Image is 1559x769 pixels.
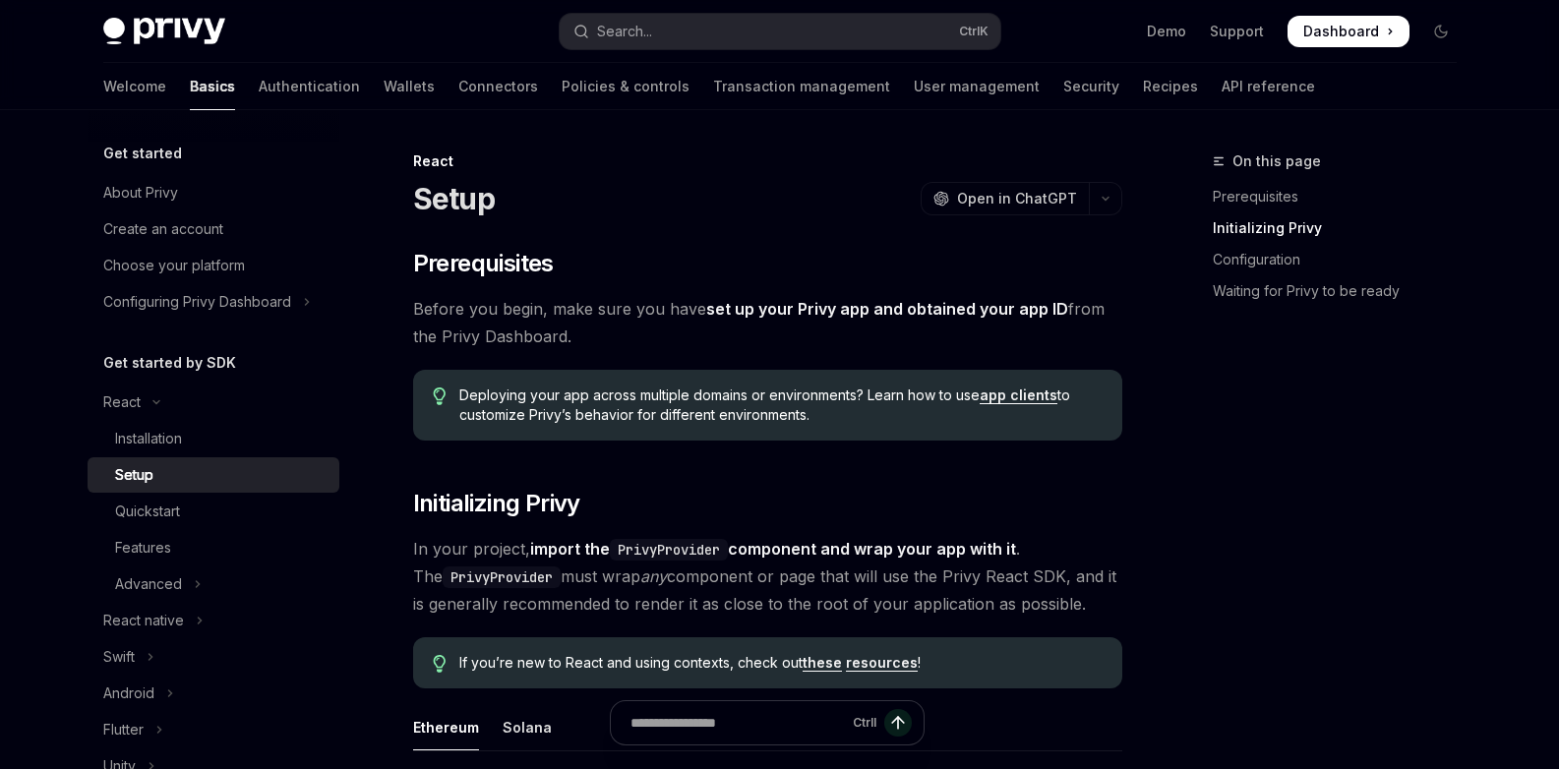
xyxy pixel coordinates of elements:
div: React native [103,609,184,632]
a: Initializing Privy [1213,212,1472,244]
a: User management [914,63,1040,110]
span: Initializing Privy [413,488,580,519]
a: Waiting for Privy to be ready [1213,275,1472,307]
a: About Privy [88,175,339,210]
div: Flutter [103,718,144,741]
span: On this page [1232,149,1321,173]
div: Android [103,681,154,705]
div: Advanced [115,572,182,596]
div: Create an account [103,217,223,241]
a: app clients [980,386,1057,404]
div: Search... [597,20,652,43]
a: API reference [1222,63,1315,110]
h1: Setup [413,181,495,216]
a: Prerequisites [1213,181,1472,212]
div: Setup [115,463,153,487]
img: dark logo [103,18,225,45]
button: Toggle Configuring Privy Dashboard section [88,284,339,320]
code: PrivyProvider [443,566,561,588]
button: Toggle dark mode [1425,16,1457,47]
span: Ctrl K [959,24,989,39]
span: Prerequisites [413,248,554,279]
button: Toggle React native section [88,603,339,638]
div: About Privy [103,181,178,205]
span: Deploying your app across multiple domains or environments? Learn how to use to customize Privy’s... [459,385,1102,425]
a: Policies & controls [562,63,690,110]
em: any [640,566,667,586]
a: Security [1063,63,1119,110]
a: Basics [190,63,235,110]
a: Wallets [384,63,435,110]
a: Demo [1147,22,1186,41]
a: Welcome [103,63,166,110]
a: resources [846,654,918,672]
button: Toggle Swift section [88,639,339,675]
a: these [803,654,842,672]
a: Support [1210,22,1264,41]
span: If you’re new to React and using contexts, check out ! [459,653,1102,673]
a: Authentication [259,63,360,110]
button: Open in ChatGPT [921,182,1089,215]
span: Dashboard [1303,22,1379,41]
h5: Get started by SDK [103,351,236,375]
button: Toggle React section [88,384,339,420]
button: Send message [884,709,912,737]
a: Connectors [458,63,538,110]
div: React [103,390,141,414]
strong: import the component and wrap your app with it [530,539,1016,559]
a: Configuration [1213,244,1472,275]
div: Choose your platform [103,254,245,277]
button: Toggle Flutter section [88,712,339,747]
div: Features [115,536,171,560]
div: Configuring Privy Dashboard [103,290,291,314]
div: Swift [103,645,135,669]
code: PrivyProvider [610,539,728,561]
button: Toggle Android section [88,676,339,711]
span: Open in ChatGPT [957,189,1077,208]
a: Setup [88,457,339,493]
div: Installation [115,427,182,450]
a: Recipes [1143,63,1198,110]
span: Before you begin, make sure you have from the Privy Dashboard. [413,295,1122,350]
a: Quickstart [88,494,339,529]
a: Installation [88,421,339,456]
div: React [413,151,1122,171]
div: Quickstart [115,500,180,523]
a: Create an account [88,211,339,247]
button: Open search [560,14,1000,49]
a: Choose your platform [88,248,339,283]
a: Dashboard [1288,16,1409,47]
input: Ask a question... [630,701,845,744]
a: Features [88,530,339,565]
span: In your project, . The must wrap component or page that will use the Privy React SDK, and it is g... [413,535,1122,618]
svg: Tip [433,387,447,405]
svg: Tip [433,655,447,673]
h5: Get started [103,142,182,165]
a: Transaction management [713,63,890,110]
a: set up your Privy app and obtained your app ID [706,299,1068,320]
button: Toggle Advanced section [88,566,339,602]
